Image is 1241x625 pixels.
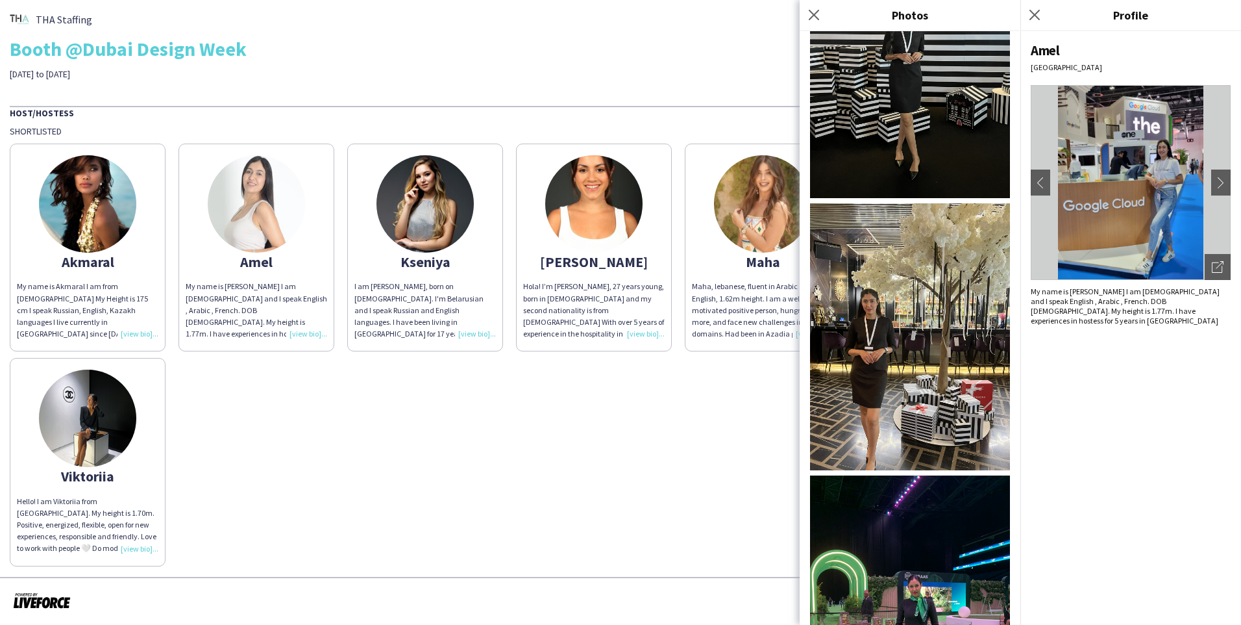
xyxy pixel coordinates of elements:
img: Powered by Liveforce [13,591,71,609]
div: Booth @Dubai Design Week [10,39,1231,58]
div: Maha [692,256,833,268]
div: Viktoriia [17,470,158,482]
img: thumb-66b264d8949b5.jpeg [208,155,305,253]
div: [GEOGRAPHIC_DATA] [1031,62,1231,72]
img: thumb-2158aaa9-845a-4f73-89b8-9cac973d109c.png [10,10,29,29]
div: Hello! I am Viktoriia from [GEOGRAPHIC_DATA]. My height is 1.70m. Positive, energized, flexible, ... [17,496,158,555]
img: Crew photo 861985 [810,203,1010,470]
h3: Profile [1020,6,1241,23]
img: thumb-67d73f9e1acf2.jpeg [714,155,811,253]
div: Amel [186,256,327,268]
div: Kseniya [354,256,496,268]
div: Host/Hostess [10,106,1231,119]
img: thumb-5fa97999aec46.jpg [39,155,136,253]
div: Open photos pop-in [1205,254,1231,280]
div: Shortlisted [10,125,1231,137]
span: THA Staffing [36,14,92,25]
div: My name is [PERSON_NAME] I am [DEMOGRAPHIC_DATA] and I speak English , Arabic , French. DOB [DEMO... [186,281,327,340]
div: My name is Akmaral I am from [DEMOGRAPHIC_DATA] My Height is 175 cm I speak Russian, English, Kaz... [17,281,158,340]
div: Akmaral [17,256,158,268]
h3: Photos [800,6,1020,23]
div: Hola! I’m [PERSON_NAME], 27 years young, born in [DEMOGRAPHIC_DATA] and my second nationality is ... [523,281,665,340]
div: Amel [1031,42,1231,59]
div: Maha, lebanese, fluent in Arabic and English, 1.62m height. I am a well motivated positive person... [692,281,833,340]
span: I am [PERSON_NAME], born on [DEMOGRAPHIC_DATA]. I'm Belarusian and I speak Russian and English la... [354,281,491,350]
img: Crew avatar or photo [1031,85,1231,280]
div: My name is [PERSON_NAME] I am [DEMOGRAPHIC_DATA] and I speak English , Arabic , French. DOB [DEMO... [1031,287,1231,325]
div: [DATE] to [DATE] [10,68,437,80]
div: [PERSON_NAME] [523,256,665,268]
img: thumb-6819b05f2c6c6.jpeg [545,155,643,253]
img: thumb-65e19974cbbe6.jpeg [39,370,136,467]
img: thumb-6137c2e20776d.jpeg [376,155,474,253]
